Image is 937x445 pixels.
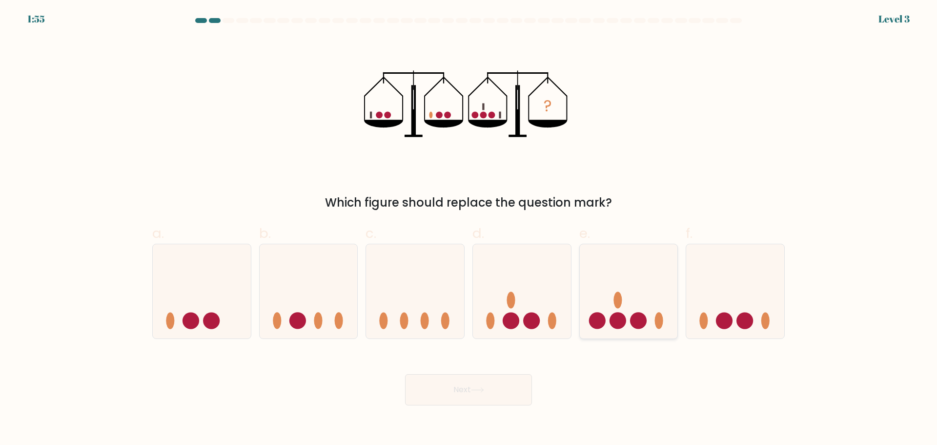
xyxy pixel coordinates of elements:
div: Level 3 [878,12,910,26]
tspan: ? [544,95,552,117]
span: b. [259,224,271,243]
span: d. [472,224,484,243]
span: e. [579,224,590,243]
span: f. [686,224,693,243]
div: Which figure should replace the question mark? [158,194,779,212]
span: c. [366,224,376,243]
span: a. [152,224,164,243]
div: 1:55 [27,12,45,26]
button: Next [405,374,532,405]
